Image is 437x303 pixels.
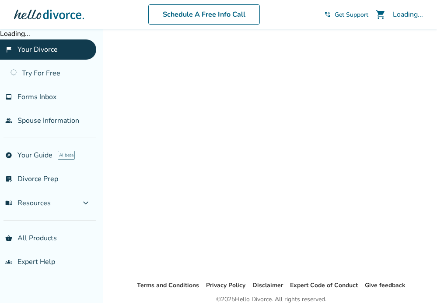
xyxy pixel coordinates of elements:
[335,11,368,19] span: Get Support
[5,152,12,159] span: explore
[5,200,12,207] span: menu_book
[324,11,368,19] a: phone_in_talkGet Support
[5,198,51,208] span: Resources
[5,258,12,265] span: groups
[375,9,386,20] span: shopping_cart
[365,280,406,291] li: Give feedback
[17,92,56,102] span: Forms Inbox
[206,281,245,289] a: Privacy Policy
[5,117,12,124] span: people
[252,280,283,291] li: Disclaimer
[5,235,12,242] span: shopping_basket
[324,11,331,18] span: phone_in_talk
[148,4,260,25] a: Schedule A Free Info Call
[137,281,199,289] a: Terms and Conditions
[393,10,423,19] div: Loading...
[290,281,358,289] a: Expert Code of Conduct
[5,93,12,100] span: inbox
[5,175,12,182] span: list_alt_check
[5,46,12,53] span: flag_2
[58,151,75,160] span: AI beta
[80,198,91,208] span: expand_more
